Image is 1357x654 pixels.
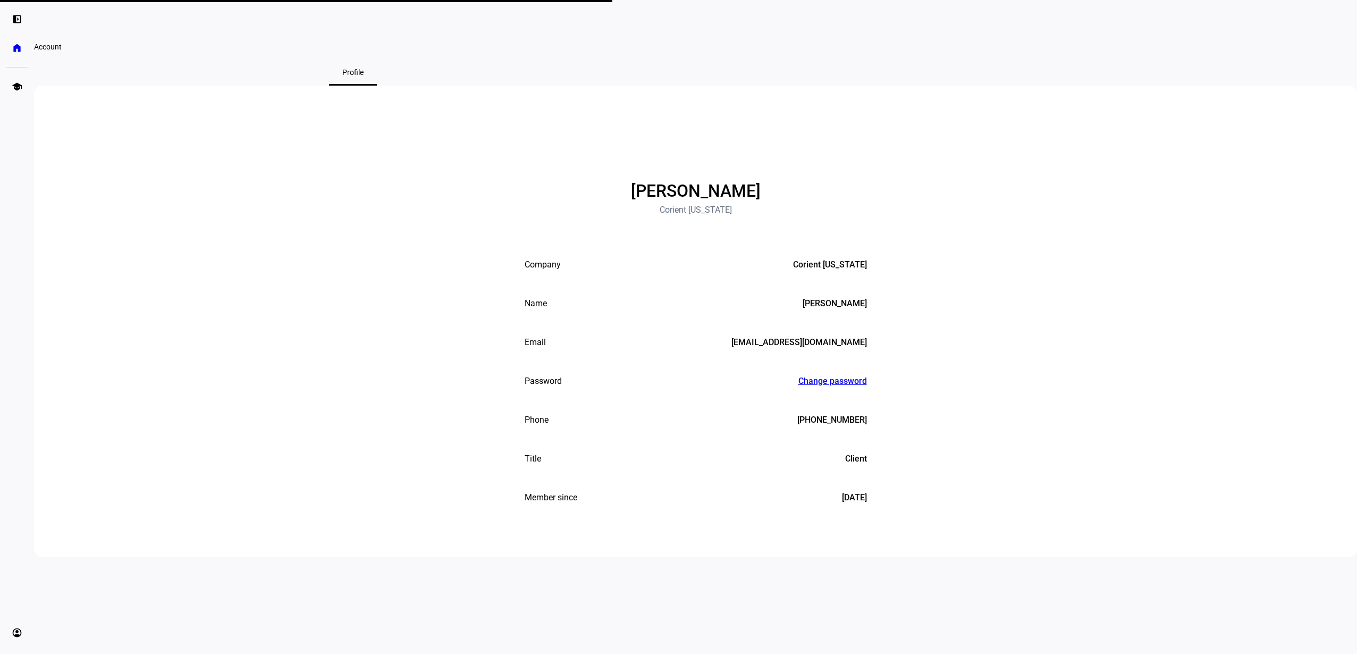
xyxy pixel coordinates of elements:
eth-mat-symbol: home [12,43,22,53]
eth-mat-symbol: school [12,81,22,92]
a: Change password [798,376,867,386]
div: [EMAIL_ADDRESS][DOMAIN_NAME] [731,337,867,348]
div: Corient [US_STATE] [793,259,867,270]
div: Member since [525,492,577,503]
div: [PHONE_NUMBER] [797,415,867,425]
div: Password [525,376,562,387]
div: [PERSON_NAME] [803,298,867,309]
div: Title [525,454,541,464]
div: Email [525,337,546,348]
div: Company [525,259,561,270]
div: Corient [US_STATE] [660,206,732,214]
div: Account [34,43,672,51]
eth-mat-symbol: account_circle [12,627,22,638]
eth-mat-symbol: left_panel_open [12,14,22,24]
span: Client [845,454,867,464]
span: Profile [342,69,364,76]
div: [PERSON_NAME] [620,182,771,199]
div: JS [669,118,722,171]
a: home [6,37,28,58]
div: [DATE] [842,492,867,503]
div: Name [525,298,547,309]
div: Phone [525,415,549,425]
